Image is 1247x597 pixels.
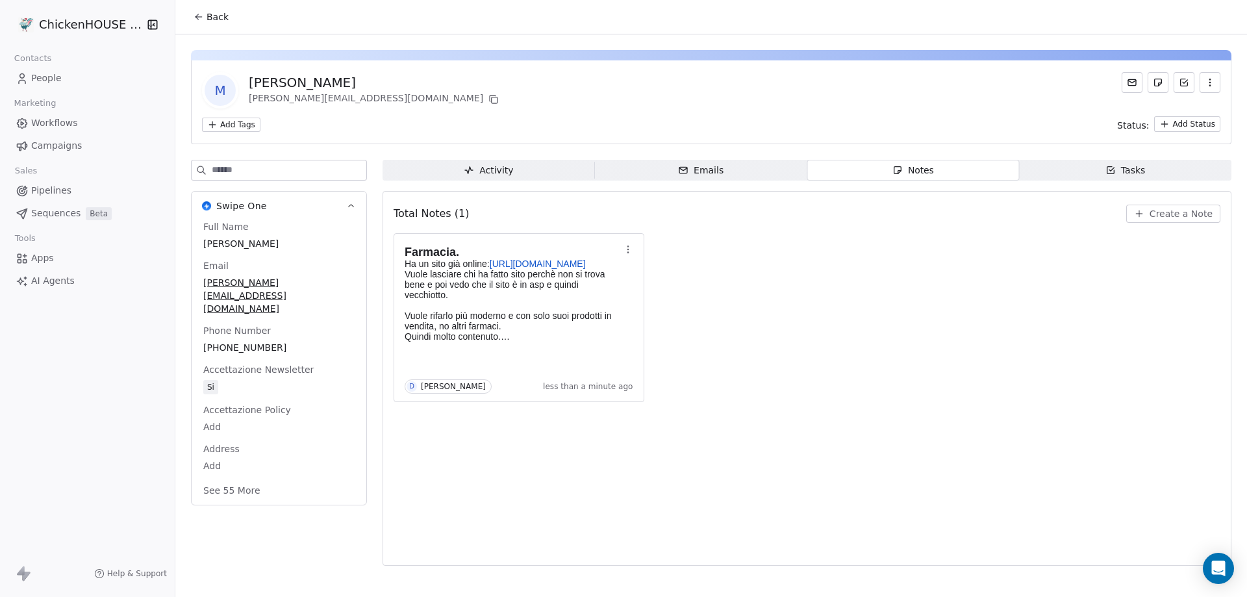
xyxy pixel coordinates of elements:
[421,382,486,391] div: [PERSON_NAME]
[31,251,54,265] span: Apps
[10,270,164,292] a: AI Agents
[192,220,366,505] div: Swipe OneSwipe One
[1154,116,1220,132] button: Add Status
[31,274,75,288] span: AI Agents
[1117,119,1149,132] span: Status:
[202,118,260,132] button: Add Tags
[201,442,242,455] span: Address
[10,112,164,134] a: Workflows
[205,75,236,106] span: M
[394,206,469,222] span: Total Notes (1)
[405,246,620,259] h1: Farmacia.
[201,403,294,416] span: Accettazione Policy
[216,199,267,212] span: Swipe One
[8,94,62,113] span: Marketing
[192,192,366,220] button: Swipe OneSwipe One
[94,568,167,579] a: Help & Support
[16,14,138,36] button: ChickenHOUSE snc
[39,16,143,33] span: ChickenHOUSE snc
[203,420,355,433] span: Add
[405,259,620,269] p: Ha un sito già online:
[201,259,231,272] span: Email
[201,220,251,233] span: Full Name
[249,73,501,92] div: [PERSON_NAME]
[9,161,43,181] span: Sales
[1203,553,1234,584] div: Open Intercom Messenger
[409,381,414,392] div: D
[31,71,62,85] span: People
[464,164,513,177] div: Activity
[1126,205,1220,223] button: Create a Note
[1105,164,1146,177] div: Tasks
[203,459,355,472] span: Add
[202,201,211,210] img: Swipe One
[405,269,620,300] p: Vuole lasciare chi ha fatto sito perchè non si trova bene e poi vedo che il sito è in asp e quind...
[31,184,71,197] span: Pipelines
[31,139,82,153] span: Campaigns
[10,180,164,201] a: Pipelines
[10,68,164,89] a: People
[107,568,167,579] span: Help & Support
[203,237,355,250] span: [PERSON_NAME]
[203,341,355,354] span: [PHONE_NUMBER]
[543,381,633,392] span: less than a minute ago
[9,229,41,248] span: Tools
[201,324,273,337] span: Phone Number
[405,311,620,342] p: Vuole rifarlo più moderno e con solo suoi prodotti in vendita, no altri farmaci. Quindi molto con...
[490,259,586,269] a: [URL][DOMAIN_NAME]
[678,164,724,177] div: Emails
[207,381,214,394] div: Si
[1150,207,1213,220] span: Create a Note
[31,207,81,220] span: Sequences
[249,92,501,107] div: [PERSON_NAME][EMAIL_ADDRESS][DOMAIN_NAME]
[201,363,316,376] span: Accettazione Newsletter
[10,248,164,269] a: Apps
[186,5,236,29] button: Back
[203,276,355,315] span: [PERSON_NAME][EMAIL_ADDRESS][DOMAIN_NAME]
[18,17,34,32] img: 4.jpg
[8,49,57,68] span: Contacts
[207,10,229,23] span: Back
[10,135,164,157] a: Campaigns
[10,203,164,224] a: SequencesBeta
[86,207,112,220] span: Beta
[195,479,268,502] button: See 55 More
[31,116,78,130] span: Workflows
